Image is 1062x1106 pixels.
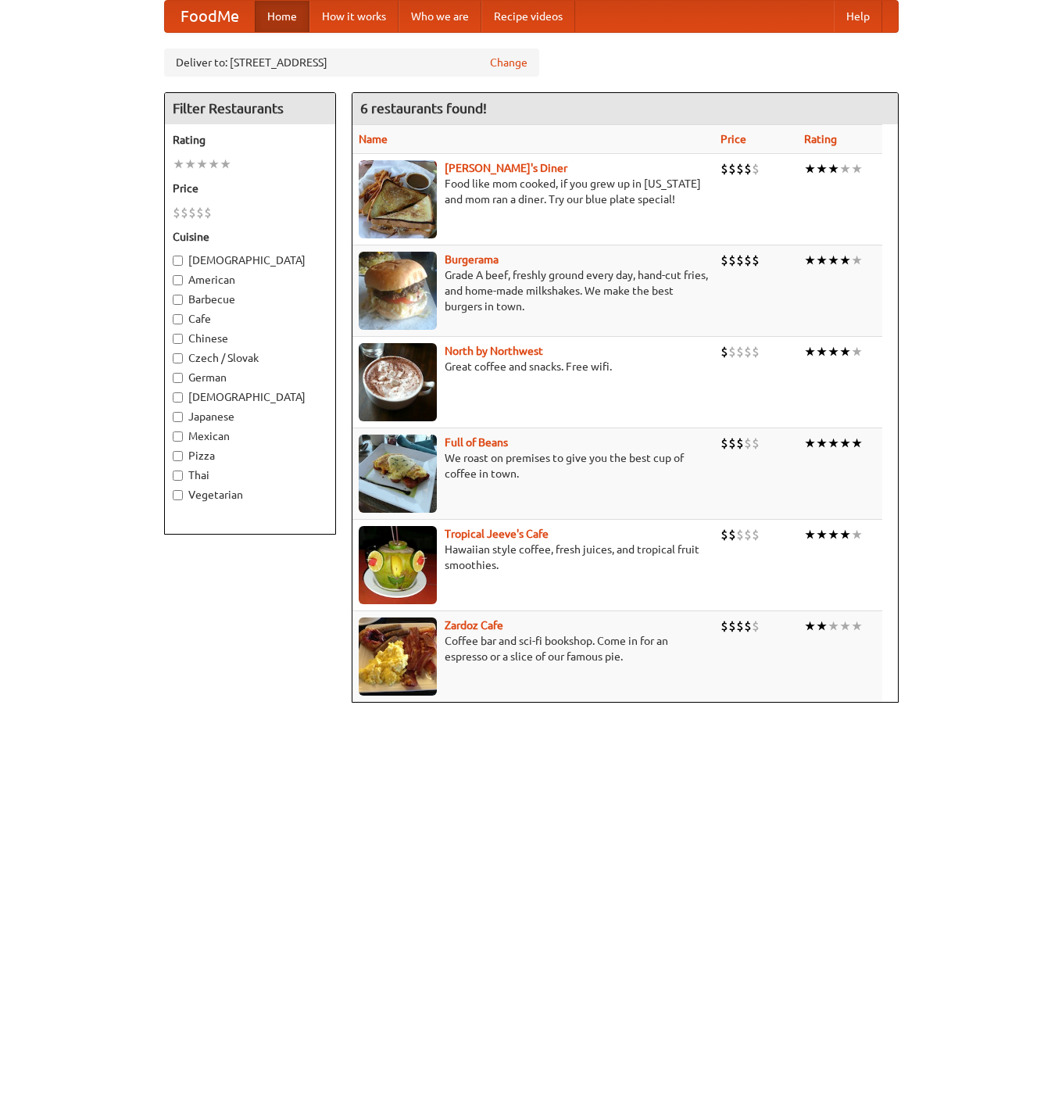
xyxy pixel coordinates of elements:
[744,617,752,635] li: $
[828,252,839,269] li: ★
[804,617,816,635] li: ★
[839,617,851,635] li: ★
[744,435,752,452] li: $
[173,431,183,442] input: Mexican
[804,526,816,543] li: ★
[721,343,728,360] li: $
[204,204,212,221] li: $
[173,373,183,383] input: German
[164,48,539,77] div: Deliver to: [STREET_ADDRESS]
[445,436,508,449] b: Full of Beans
[173,272,327,288] label: American
[173,451,183,461] input: Pizza
[828,160,839,177] li: ★
[804,133,837,145] a: Rating
[173,295,183,305] input: Barbecue
[181,204,188,221] li: $
[359,133,388,145] a: Name
[752,252,760,269] li: $
[173,428,327,444] label: Mexican
[752,160,760,177] li: $
[173,389,327,405] label: [DEMOGRAPHIC_DATA]
[736,617,744,635] li: $
[359,160,437,238] img: sallys.jpg
[828,526,839,543] li: ★
[173,392,183,403] input: [DEMOGRAPHIC_DATA]
[816,526,828,543] li: ★
[744,252,752,269] li: $
[816,160,828,177] li: ★
[173,252,327,268] label: [DEMOGRAPHIC_DATA]
[445,253,499,266] b: Burgerama
[173,370,327,385] label: German
[359,526,437,604] img: jeeves.jpg
[359,267,708,314] p: Grade A beef, freshly ground every day, hand-cut fries, and home-made milkshakes. We make the bes...
[481,1,575,32] a: Recipe videos
[173,292,327,307] label: Barbecue
[834,1,882,32] a: Help
[165,93,335,124] h4: Filter Restaurants
[165,1,255,32] a: FoodMe
[173,204,181,221] li: $
[173,448,327,464] label: Pizza
[445,619,503,632] a: Zardoz Cafe
[490,55,527,70] a: Change
[728,252,736,269] li: $
[359,435,437,513] img: beans.jpg
[816,252,828,269] li: ★
[816,617,828,635] li: ★
[851,252,863,269] li: ★
[173,181,327,196] h5: Price
[173,132,327,148] h5: Rating
[173,409,327,424] label: Japanese
[851,617,863,635] li: ★
[184,156,196,173] li: ★
[839,160,851,177] li: ★
[309,1,399,32] a: How it works
[752,435,760,452] li: $
[752,526,760,543] li: $
[721,252,728,269] li: $
[721,133,746,145] a: Price
[173,331,327,346] label: Chinese
[804,252,816,269] li: ★
[816,435,828,452] li: ★
[804,435,816,452] li: ★
[736,160,744,177] li: $
[359,176,708,207] p: Food like mom cooked, if you grew up in [US_STATE] and mom ran a diner. Try our blue plate special!
[728,526,736,543] li: $
[804,160,816,177] li: ★
[173,471,183,481] input: Thai
[399,1,481,32] a: Who we are
[851,435,863,452] li: ★
[728,160,736,177] li: $
[173,275,183,285] input: American
[839,526,851,543] li: ★
[173,467,327,483] label: Thai
[721,435,728,452] li: $
[445,345,543,357] a: North by Northwest
[839,343,851,360] li: ★
[173,490,183,500] input: Vegetarian
[744,343,752,360] li: $
[445,162,567,174] a: [PERSON_NAME]'s Diner
[752,343,760,360] li: $
[196,156,208,173] li: ★
[359,252,437,330] img: burgerama.jpg
[173,412,183,422] input: Japanese
[816,343,828,360] li: ★
[173,256,183,266] input: [DEMOGRAPHIC_DATA]
[839,252,851,269] li: ★
[851,160,863,177] li: ★
[728,617,736,635] li: $
[736,526,744,543] li: $
[255,1,309,32] a: Home
[173,334,183,344] input: Chinese
[173,229,327,245] h5: Cuisine
[736,343,744,360] li: $
[728,435,736,452] li: $
[173,350,327,366] label: Czech / Slovak
[728,343,736,360] li: $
